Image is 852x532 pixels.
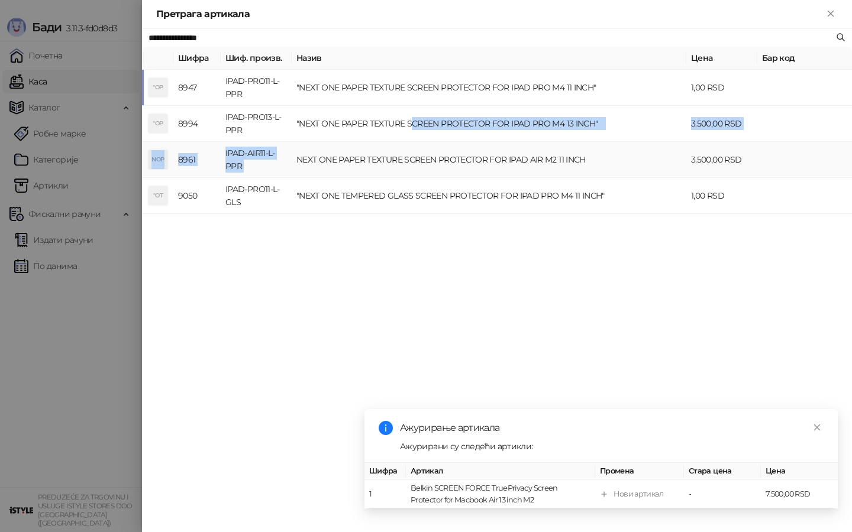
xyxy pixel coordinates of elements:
[292,47,686,70] th: Назив
[686,70,757,106] td: 1,00 RSD
[824,7,838,21] button: Close
[364,463,406,480] th: Шифра
[595,463,684,480] th: Промена
[221,47,292,70] th: Шиф. произв.
[686,106,757,142] td: 3.500,00 RSD
[173,70,221,106] td: 8947
[149,114,167,133] div: "OP
[684,480,761,509] td: -
[149,78,167,97] div: "OP
[686,142,757,178] td: 3.500,00 RSD
[292,70,686,106] td: "NEXT ONE PAPER TEXTURE SCREEN PROTECTOR FOR IPAD PRO M4 11 INCH"
[811,421,824,434] a: Close
[686,178,757,214] td: 1,00 RSD
[406,463,595,480] th: Артикал
[221,70,292,106] td: IPAD-PRO11-L-PPR
[614,488,663,500] div: Нови артикал
[292,106,686,142] td: "NEXT ONE PAPER TEXTURE SCREEN PROTECTOR FOR IPAD PRO M4 13 INCH"
[221,178,292,214] td: IPAD-PRO11-L-GLS
[173,106,221,142] td: 8994
[149,186,167,205] div: "OT
[761,480,838,509] td: 7.500,00 RSD
[221,142,292,178] td: IPAD-AIR11-L-PPR
[757,47,852,70] th: Бар код
[173,142,221,178] td: 8961
[364,480,406,509] td: 1
[173,47,221,70] th: Шифра
[684,463,761,480] th: Стара цена
[292,142,686,178] td: NEXT ONE PAPER TEXTURE SCREEN PROTECTOR FOR IPAD AIR M2 11 INCH
[813,423,821,432] span: close
[400,421,824,435] div: Ажурирање артикала
[761,463,838,480] th: Цена
[149,150,167,169] div: NOP
[173,178,221,214] td: 9050
[406,480,595,509] td: Belkin SCREEN FORCE TruePrivacy Screen Protector for Macbook Air 13 inch M2
[221,106,292,142] td: IPAD-PRO13-L-PPR
[400,440,824,453] div: Ажурирани су следећи артикли:
[379,421,393,435] span: info-circle
[156,7,824,21] div: Претрага артикала
[686,47,757,70] th: Цена
[292,178,686,214] td: "NEXT ONE TEMPERED GLASS SCREEN PROTECTOR FOR IPAD PRO M4 11 INCH"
